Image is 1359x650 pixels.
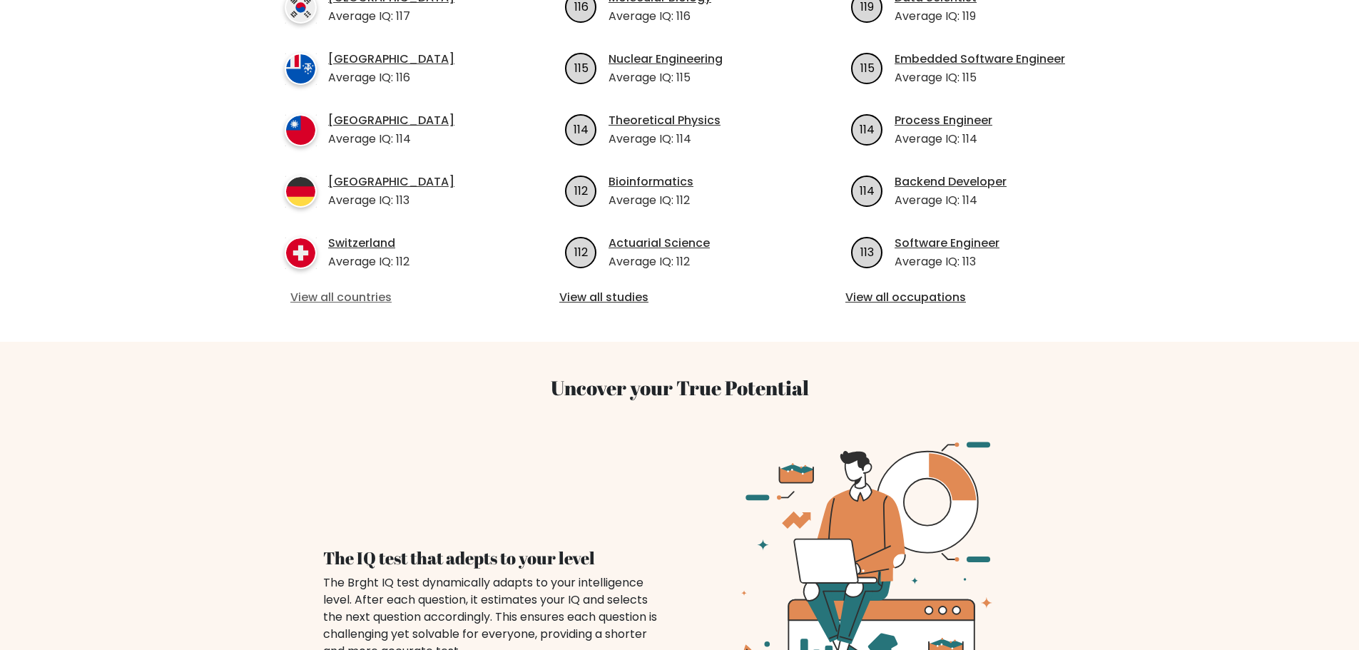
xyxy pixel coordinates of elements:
[895,235,999,252] a: Software Engineer
[328,112,454,129] a: [GEOGRAPHIC_DATA]
[609,51,723,68] a: Nuclear Engineering
[328,69,454,86] p: Average IQ: 116
[328,8,454,25] p: Average IQ: 117
[860,182,875,198] text: 114
[860,243,874,260] text: 113
[285,114,317,146] img: country
[574,182,588,198] text: 112
[895,69,1065,86] p: Average IQ: 115
[845,289,1086,306] a: View all occupations
[609,131,721,148] p: Average IQ: 114
[323,548,663,569] h4: The IQ test that adepts to your level
[895,131,992,148] p: Average IQ: 114
[609,253,710,270] p: Average IQ: 112
[895,253,999,270] p: Average IQ: 113
[218,376,1142,400] h3: Uncover your True Potential
[574,59,589,76] text: 115
[895,192,1007,209] p: Average IQ: 114
[895,8,977,25] p: Average IQ: 119
[895,51,1065,68] a: Embedded Software Engineer
[860,121,875,137] text: 114
[285,53,317,85] img: country
[609,235,710,252] a: Actuarial Science
[609,112,721,129] a: Theoretical Physics
[328,173,454,191] a: [GEOGRAPHIC_DATA]
[574,243,588,260] text: 112
[574,121,589,137] text: 114
[328,192,454,209] p: Average IQ: 113
[328,51,454,68] a: [GEOGRAPHIC_DATA]
[895,112,992,129] a: Process Engineer
[609,173,693,191] a: Bioinformatics
[559,289,800,306] a: View all studies
[290,289,497,306] a: View all countries
[328,235,409,252] a: Switzerland
[609,69,723,86] p: Average IQ: 115
[328,253,409,270] p: Average IQ: 112
[860,59,875,76] text: 115
[609,8,711,25] p: Average IQ: 116
[328,131,454,148] p: Average IQ: 114
[609,192,693,209] p: Average IQ: 112
[285,176,317,208] img: country
[285,237,317,269] img: country
[895,173,1007,191] a: Backend Developer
